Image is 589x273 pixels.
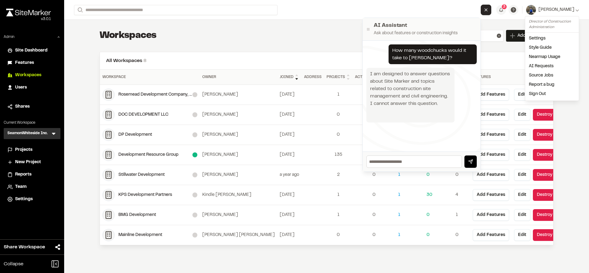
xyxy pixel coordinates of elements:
a: 0 [327,232,350,238]
div: No active subscription [192,233,197,238]
div: Active Projects [355,73,393,81]
a: Mainline Development [102,229,197,241]
div: January 13, 2025 6:11 PM GMT-3 [280,192,299,198]
a: Team [7,184,57,190]
div: KPS Development Partners [118,192,192,198]
div: Development Resource Group [118,151,192,158]
a: Source Jobs [525,71,579,80]
div: Pro [192,152,197,157]
a: 1 [327,91,350,98]
div: 0 [355,131,393,138]
button: Edit [514,209,530,221]
a: 4 [446,192,468,198]
div: [PERSON_NAME] [202,151,275,158]
h1: Workspaces [100,30,157,42]
button: Edit [514,149,530,161]
a: 0 [446,172,468,178]
div: [PERSON_NAME] [202,131,275,138]
span: Team [15,184,27,190]
span: Reports [15,171,31,178]
a: 0 [355,91,393,98]
a: Sign Out [525,89,579,99]
a: KPS Development Partners [102,189,197,201]
a: 1 [327,192,350,198]
a: 1 [398,192,422,198]
a: Edit [514,129,530,141]
a: 0 [426,172,441,178]
a: BMG Development [102,209,197,221]
span: Workspaces [15,72,41,79]
button: Destroy [533,209,556,221]
div: I am designed to answer questions about Site Marker and topics related to construction site manag... [370,70,451,107]
a: 1 [398,172,422,178]
button: Destroy [533,149,556,161]
img: User [526,5,536,15]
a: AI Requests [525,62,579,71]
button: Add Features [473,149,509,161]
a: Nearmap Usage [525,52,579,62]
a: Settings [7,196,57,203]
div: No active subscription [192,192,197,197]
button: Edit [514,169,530,181]
span: Users [15,84,27,91]
div: 0 [327,111,350,118]
div: Director of Construction Administration [529,19,575,30]
a: 0 [426,232,441,238]
div: No active subscription [192,112,197,117]
a: DOC DEVELOPMENT LLC [102,109,197,121]
a: 1 [398,212,422,218]
span: Share Workspace [4,243,45,251]
div: 2 [327,172,350,178]
a: 0 [355,172,393,178]
div: 1 [446,212,468,218]
a: 0 [355,212,393,218]
a: Site Dashboard [7,47,57,54]
button: Destroy [533,229,556,241]
button: [PERSON_NAME] [526,5,579,15]
span: Shares [15,103,30,110]
a: 0 [355,232,393,238]
div: February 11, 2023 4:44 PM GMT-3 [280,91,299,98]
div: Features [473,74,509,80]
div: No active subscription [192,92,197,97]
div: June 30, 2025 2:00 PM GMT-3 [280,232,299,238]
div: August 8, 2023 2:19 PM GMT-3 [280,131,299,138]
button: Add Features [473,169,509,181]
button: Add Features [473,109,509,121]
div: Report a bug [525,80,579,89]
a: Projects [7,147,57,153]
button: Edit [514,229,530,241]
div: Projects [327,73,350,81]
a: 30 [426,192,441,198]
button: Destroy [533,129,556,141]
div: [PERSON_NAME] [202,91,275,98]
a: 0 [446,232,468,238]
a: Settings [525,34,579,43]
button: Edit [514,89,530,101]
button: Clear text [497,34,501,38]
button: Add Features [473,129,509,141]
button: Destroy [533,109,556,121]
div: Mainline Development [118,232,192,238]
div: How many woodchucks would it take to [PERSON_NAME]? [392,47,473,62]
button: Edit [514,189,530,201]
div: Close AI AssistantAI AssistantAsk about features or construction insightsHow many woodchucks woul... [481,5,494,15]
button: Search [74,5,85,15]
a: Workspaces [7,72,57,79]
a: 135 [327,151,350,158]
div: 1 [327,212,350,218]
span: 3 [503,4,505,10]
